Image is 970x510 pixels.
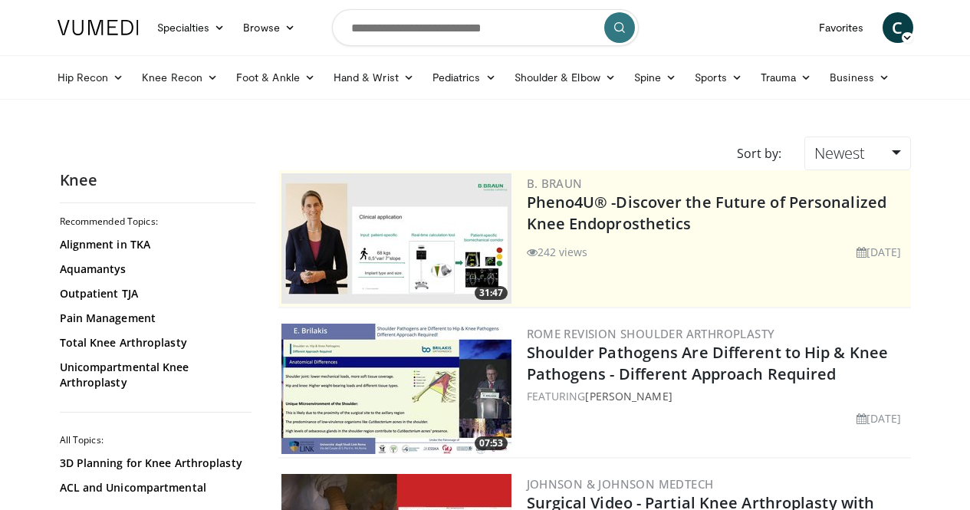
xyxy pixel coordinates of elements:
input: Search topics, interventions [332,9,639,46]
a: Browse [234,12,304,43]
a: Newest [804,137,910,170]
li: 242 views [527,244,588,260]
a: Unicompartmental Knee Arthroplasty [60,360,248,390]
a: Foot & Ankle [227,62,324,93]
a: Business [820,62,899,93]
div: Sort by: [725,137,793,170]
a: Pediatrics [423,62,505,93]
a: Alignment in TKA [60,237,248,252]
h2: Recommended Topics: [60,216,252,228]
img: 6a7d116b-e731-469b-a02b-077c798815a2.300x170_q85_crop-smart_upscale.jpg [281,324,511,454]
a: C [883,12,913,43]
span: Newest [814,143,865,163]
a: 3D Planning for Knee Arthroplasty [60,456,248,471]
a: 07:53 [281,324,511,454]
a: Favorites [810,12,873,43]
div: FEATURING [527,388,908,404]
span: 07:53 [475,436,508,450]
a: Johnson & Johnson MedTech [527,476,714,492]
a: Hip Recon [48,62,133,93]
a: Pain Management [60,311,248,326]
a: Trauma [751,62,821,93]
a: Sports [686,62,751,93]
span: 31:47 [475,286,508,300]
h2: Knee [60,170,255,190]
a: Spine [625,62,686,93]
a: Hand & Wrist [324,62,423,93]
a: [PERSON_NAME] [585,389,672,403]
a: Shoulder Pathogens Are Different to Hip & Knee Pathogens - Different Approach Required [527,342,889,384]
a: Outpatient TJA [60,286,248,301]
a: Rome Revision Shoulder Arthroplasty [527,326,775,341]
a: Knee Recon [133,62,227,93]
a: 31:47 [281,173,511,304]
li: [DATE] [857,244,902,260]
h2: All Topics: [60,434,252,446]
a: Total Knee Arthroplasty [60,335,248,350]
img: 2c749dd2-eaed-4ec0-9464-a41d4cc96b76.300x170_q85_crop-smart_upscale.jpg [281,173,511,304]
a: B. Braun [527,176,583,191]
img: VuMedi Logo [58,20,139,35]
a: Shoulder & Elbow [505,62,625,93]
li: [DATE] [857,410,902,426]
a: Aquamantys [60,262,248,277]
a: Pheno4U® -Discover the Future of Personalized Knee Endoprosthetics [527,192,887,234]
a: Specialties [148,12,235,43]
